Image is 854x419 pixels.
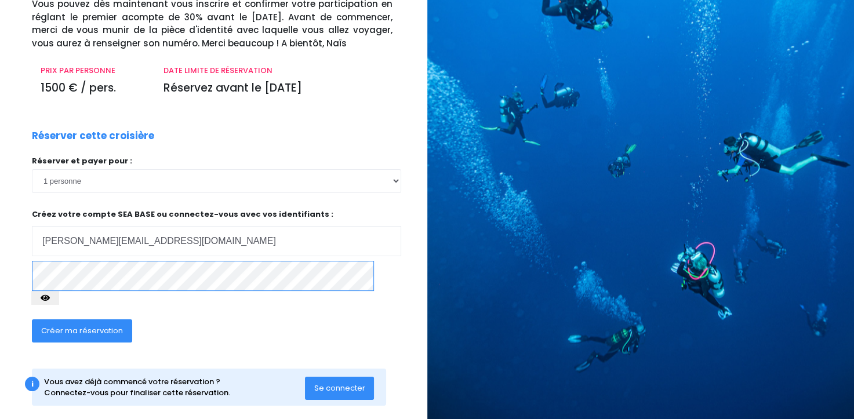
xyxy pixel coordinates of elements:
p: DATE LIMITE DE RÉSERVATION [163,65,392,76]
button: Créer ma réservation [32,319,132,343]
p: 1500 € / pers. [41,80,146,97]
div: i [25,377,39,391]
p: Réserver et payer pour : [32,155,401,167]
div: Vous avez déjà commencé votre réservation ? Connectez-vous pour finaliser cette réservation. [44,376,305,399]
input: Adresse email [32,226,401,256]
p: Réserver cette croisière [32,129,154,144]
p: PRIX PAR PERSONNE [41,65,146,76]
p: Réservez avant le [DATE] [163,80,392,97]
p: Créez votre compte SEA BASE ou connectez-vous avec vos identifiants : [32,209,401,257]
span: Créer ma réservation [41,325,123,336]
button: Se connecter [305,377,375,400]
span: Se connecter [314,382,365,394]
a: Se connecter [305,382,375,392]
